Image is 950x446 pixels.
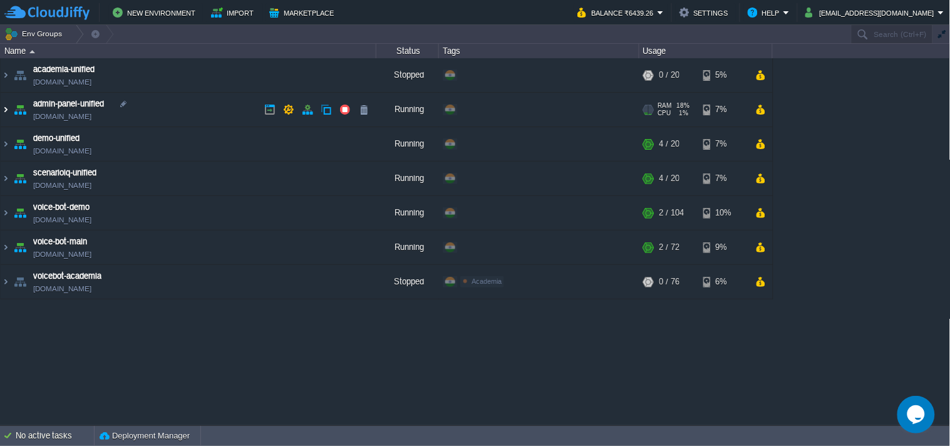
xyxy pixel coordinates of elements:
div: Running [376,162,439,195]
img: AMDAwAAAACH5BAEAAAAALAAAAAABAAEAAAICRAEAOw== [11,231,29,264]
div: Running [376,93,439,127]
button: New Environment [113,5,199,20]
div: Running [376,127,439,161]
span: Academia [472,277,502,285]
img: AMDAwAAAACH5BAEAAAAALAAAAAABAAEAAAICRAEAOw== [1,58,11,92]
span: 18% [677,102,690,110]
div: Usage [640,44,772,58]
div: 0 / 20 [659,58,679,92]
div: Stopped [376,58,439,92]
a: [DOMAIN_NAME] [33,145,91,157]
button: Settings [679,5,732,20]
div: 2 / 72 [659,231,679,264]
img: AMDAwAAAACH5BAEAAAAALAAAAAABAAEAAAICRAEAOw== [29,50,35,53]
img: AMDAwAAAACH5BAEAAAAALAAAAAABAAEAAAICRAEAOw== [11,58,29,92]
div: 10% [703,196,744,230]
div: Stopped [376,265,439,299]
a: admin-panel-unified [33,98,104,110]
img: AMDAwAAAACH5BAEAAAAALAAAAAABAAEAAAICRAEAOw== [11,196,29,230]
a: voice-bot-main [33,236,87,248]
div: Tags [440,44,639,58]
div: 4 / 20 [659,127,679,161]
img: AMDAwAAAACH5BAEAAAAALAAAAAABAAEAAAICRAEAOw== [1,231,11,264]
a: voicebot-academia [33,270,101,283]
img: AMDAwAAAACH5BAEAAAAALAAAAAABAAEAAAICRAEAOw== [1,93,11,127]
div: 6% [703,265,744,299]
div: Running [376,231,439,264]
div: Status [377,44,438,58]
div: 9% [703,231,744,264]
a: demo-unified [33,132,80,145]
span: CPU [658,110,671,117]
a: voice-bot-demo [33,201,90,214]
span: RAM [658,102,672,110]
a: [DOMAIN_NAME] [33,76,91,88]
div: Name [1,44,376,58]
div: 7% [703,162,744,195]
button: Deployment Manager [100,430,190,442]
img: CloudJiffy [4,5,90,21]
a: [DOMAIN_NAME] [33,248,91,261]
img: AMDAwAAAACH5BAEAAAAALAAAAAABAAEAAAICRAEAOw== [11,127,29,161]
iframe: chat widget [897,396,937,433]
img: AMDAwAAAACH5BAEAAAAALAAAAAABAAEAAAICRAEAOw== [1,265,11,299]
a: [DOMAIN_NAME] [33,214,91,226]
div: 5% [703,58,744,92]
div: No active tasks [16,426,94,446]
button: Balance ₹6439.26 [577,5,658,20]
a: scenarioiq-unified [33,167,96,179]
img: AMDAwAAAACH5BAEAAAAALAAAAAABAAEAAAICRAEAOw== [1,127,11,161]
button: Env Groups [4,25,66,43]
img: AMDAwAAAACH5BAEAAAAALAAAAAABAAEAAAICRAEAOw== [1,162,11,195]
button: [EMAIL_ADDRESS][DOMAIN_NAME] [805,5,938,20]
div: 7% [703,93,744,127]
div: Running [376,196,439,230]
div: 2 / 104 [659,196,684,230]
a: [DOMAIN_NAME] [33,110,91,123]
img: AMDAwAAAACH5BAEAAAAALAAAAAABAAEAAAICRAEAOw== [11,162,29,195]
div: 7% [703,127,744,161]
img: AMDAwAAAACH5BAEAAAAALAAAAAABAAEAAAICRAEAOw== [1,196,11,230]
div: 4 / 20 [659,162,679,195]
a: [DOMAIN_NAME] [33,283,91,295]
a: [DOMAIN_NAME] [33,179,91,192]
img: AMDAwAAAACH5BAEAAAAALAAAAAABAAEAAAICRAEAOw== [11,265,29,299]
button: Import [211,5,258,20]
div: 0 / 76 [659,265,679,299]
img: AMDAwAAAACH5BAEAAAAALAAAAAABAAEAAAICRAEAOw== [11,93,29,127]
a: academia-unified [33,63,95,76]
span: 1% [676,110,689,117]
button: Help [748,5,783,20]
button: Marketplace [269,5,338,20]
